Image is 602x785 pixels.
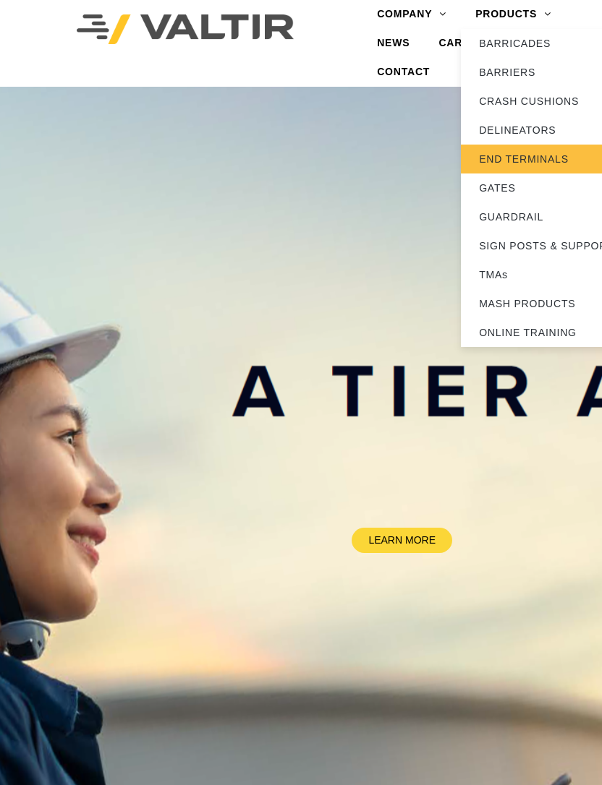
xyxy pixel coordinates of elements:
[363,58,444,87] a: CONTACT
[77,14,294,44] img: Valtir
[363,29,424,58] a: NEWS
[424,29,521,58] a: CAREERS
[352,528,452,553] a: LEARN MORE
